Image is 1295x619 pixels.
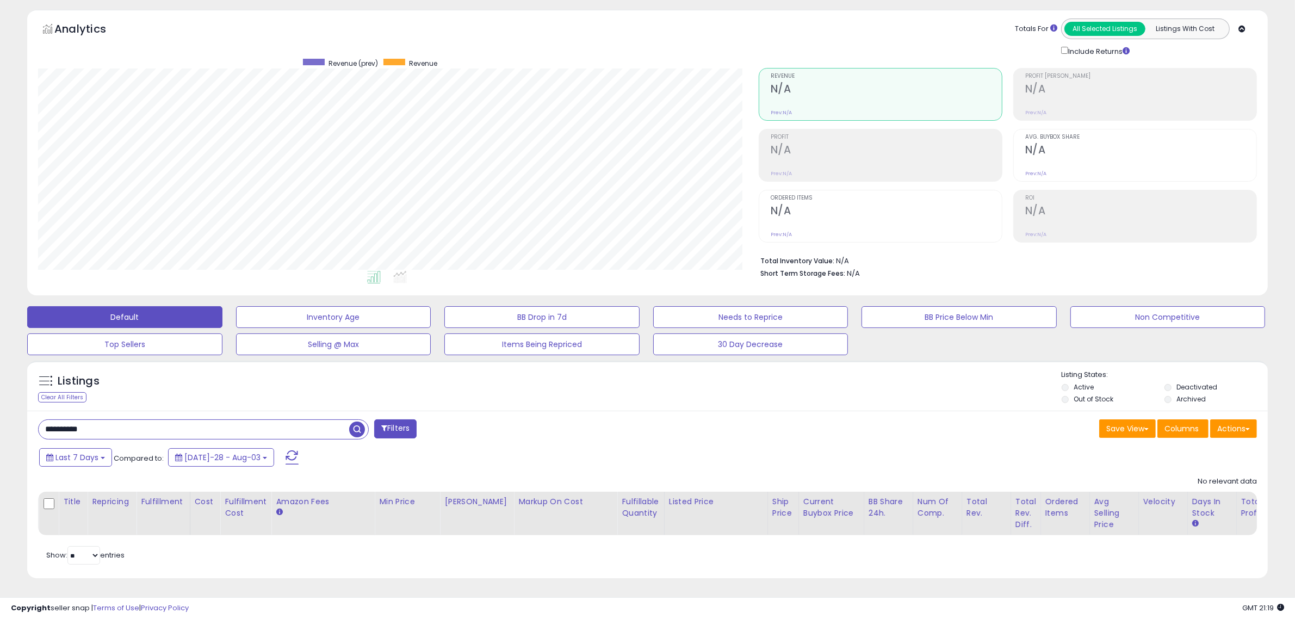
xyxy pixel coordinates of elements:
[1025,134,1256,140] span: Avg. Buybox Share
[11,603,189,614] div: seller snap | |
[1210,419,1257,438] button: Actions
[409,59,437,68] span: Revenue
[1157,419,1209,438] button: Columns
[1053,45,1143,57] div: Include Returns
[225,496,267,519] div: Fulfillment Cost
[771,73,1002,79] span: Revenue
[1176,382,1217,392] label: Deactivated
[771,134,1002,140] span: Profit
[1143,496,1183,507] div: Velocity
[862,306,1057,328] button: BB Price Below Min
[771,83,1002,97] h2: N/A
[1025,109,1046,116] small: Prev: N/A
[622,496,659,519] div: Fulfillable Quantity
[1241,496,1281,519] div: Total Profit
[93,603,139,613] a: Terms of Use
[772,496,794,519] div: Ship Price
[379,496,435,507] div: Min Price
[771,109,792,116] small: Prev: N/A
[1070,306,1266,328] button: Non Competitive
[771,231,792,238] small: Prev: N/A
[1094,496,1134,530] div: Avg Selling Price
[1025,73,1256,79] span: Profit [PERSON_NAME]
[1062,370,1268,380] p: Listing States:
[195,496,216,507] div: Cost
[1025,83,1256,97] h2: N/A
[1025,231,1046,238] small: Prev: N/A
[141,496,185,507] div: Fulfillment
[1192,496,1232,519] div: Days In Stock
[55,452,98,463] span: Last 7 Days
[58,374,100,389] h5: Listings
[1198,476,1257,487] div: No relevant data
[1025,144,1256,158] h2: N/A
[1015,496,1036,530] div: Total Rev. Diff.
[669,496,763,507] div: Listed Price
[168,448,274,467] button: [DATE]-28 - Aug-03
[760,256,834,265] b: Total Inventory Value:
[966,496,1006,519] div: Total Rev.
[1145,22,1226,36] button: Listings With Cost
[1025,205,1256,219] h2: N/A
[869,496,908,519] div: BB Share 24h.
[444,496,509,507] div: [PERSON_NAME]
[114,453,164,463] span: Compared to:
[1064,22,1145,36] button: All Selected Listings
[1074,394,1113,404] label: Out of Stock
[1025,195,1256,201] span: ROI
[11,603,51,613] strong: Copyright
[514,492,617,535] th: The percentage added to the cost of goods (COGS) that forms the calculator for Min & Max prices.
[39,448,112,467] button: Last 7 Days
[444,333,640,355] button: Items Being Repriced
[1099,419,1156,438] button: Save View
[1074,382,1094,392] label: Active
[803,496,859,519] div: Current Buybox Price
[1025,170,1046,177] small: Prev: N/A
[329,59,378,68] span: Revenue (prev)
[1164,423,1199,434] span: Columns
[46,550,125,560] span: Show: entries
[276,496,370,507] div: Amazon Fees
[27,306,222,328] button: Default
[771,205,1002,219] h2: N/A
[1176,394,1206,404] label: Archived
[771,195,1002,201] span: Ordered Items
[184,452,261,463] span: [DATE]-28 - Aug-03
[653,306,848,328] button: Needs to Reprice
[771,144,1002,158] h2: N/A
[63,496,83,507] div: Title
[760,269,845,278] b: Short Term Storage Fees:
[236,306,431,328] button: Inventory Age
[27,333,222,355] button: Top Sellers
[276,507,282,517] small: Amazon Fees.
[92,496,132,507] div: Repricing
[1242,603,1284,613] span: 2025-08-11 21:19 GMT
[918,496,957,519] div: Num of Comp.
[518,496,612,507] div: Markup on Cost
[771,170,792,177] small: Prev: N/A
[1192,519,1199,529] small: Days In Stock.
[847,268,860,278] span: N/A
[444,306,640,328] button: BB Drop in 7d
[236,333,431,355] button: Selling @ Max
[54,21,127,39] h5: Analytics
[760,253,1249,267] li: N/A
[374,419,417,438] button: Filters
[653,333,848,355] button: 30 Day Decrease
[38,392,86,403] div: Clear All Filters
[141,603,189,613] a: Privacy Policy
[1045,496,1085,519] div: Ordered Items
[1015,24,1057,34] div: Totals For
